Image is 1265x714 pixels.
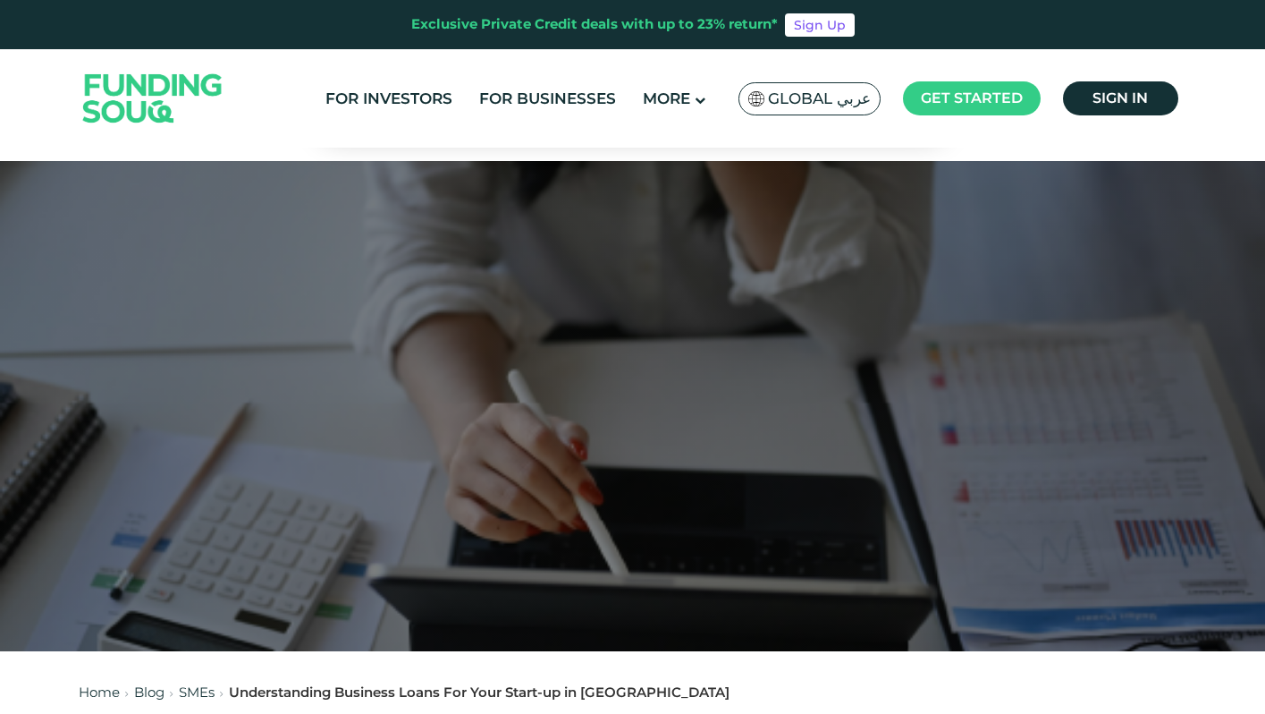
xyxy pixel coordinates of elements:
[768,89,871,109] span: Global عربي
[79,684,120,701] a: Home
[134,684,164,701] a: Blog
[1063,81,1178,115] a: Sign in
[229,683,729,703] div: Understanding Business Loans For Your Start-up in [GEOGRAPHIC_DATA]
[785,13,855,37] a: Sign Up
[921,89,1023,106] span: Get started
[748,91,764,106] img: SA Flag
[411,14,778,35] div: Exclusive Private Credit deals with up to 23% return*
[179,684,215,701] a: SMEs
[1092,89,1148,106] span: Sign in
[65,53,240,143] img: Logo
[643,89,690,107] span: More
[321,84,457,114] a: For Investors
[475,84,620,114] a: For Businesses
